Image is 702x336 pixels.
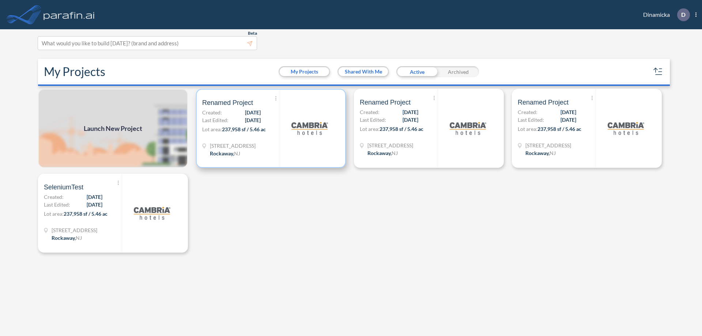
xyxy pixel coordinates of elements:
[44,201,70,208] span: Last Edited:
[42,7,96,22] img: logo
[360,108,380,116] span: Created:
[222,126,266,132] span: 237,958 sf / 5.46 ac
[525,141,571,149] span: 321 Mt Hope Ave
[52,234,82,242] div: Rockaway, NJ
[518,98,569,107] span: Renamed Project
[87,193,102,201] span: [DATE]
[76,235,82,241] span: NJ
[525,149,556,157] div: Rockaway, NJ
[360,126,380,132] span: Lot area:
[525,150,550,156] span: Rockaway ,
[608,110,644,147] img: logo
[245,116,261,124] span: [DATE]
[360,98,411,107] span: Renamed Project
[44,211,64,217] span: Lot area:
[202,109,222,116] span: Created:
[518,116,544,124] span: Last Edited:
[210,150,234,156] span: Rockaway ,
[550,150,556,156] span: NJ
[44,65,105,79] h2: My Projects
[210,150,240,157] div: Rockaway, NJ
[202,126,222,132] span: Lot area:
[84,124,142,133] span: Launch New Project
[450,110,486,147] img: logo
[380,126,423,132] span: 237,958 sf / 5.46 ac
[403,108,418,116] span: [DATE]
[202,116,229,124] span: Last Edited:
[134,195,170,231] img: logo
[52,235,76,241] span: Rockaway ,
[360,116,386,124] span: Last Edited:
[291,110,328,147] img: logo
[248,30,257,36] span: Beta
[403,116,418,124] span: [DATE]
[339,67,388,76] button: Shared With Me
[38,89,188,168] a: Launch New Project
[518,108,537,116] span: Created:
[234,150,240,156] span: NJ
[632,8,697,21] div: Dinamicka
[245,109,261,116] span: [DATE]
[561,116,576,124] span: [DATE]
[438,66,479,77] div: Archived
[367,149,398,157] div: Rockaway, NJ
[44,193,64,201] span: Created:
[561,108,576,116] span: [DATE]
[202,98,253,107] span: Renamed Project
[652,66,664,78] button: sort
[280,67,329,76] button: My Projects
[367,150,392,156] span: Rockaway ,
[44,183,83,192] span: SeleniumTest
[210,142,256,150] span: 321 Mt Hope Ave
[38,89,188,168] img: add
[537,126,581,132] span: 237,958 sf / 5.46 ac
[87,201,102,208] span: [DATE]
[64,211,107,217] span: 237,958 sf / 5.46 ac
[367,141,413,149] span: 321 Mt Hope Ave
[518,126,537,132] span: Lot area:
[681,11,686,18] p: D
[52,226,97,234] span: 321 Mt Hope Ave
[392,150,398,156] span: NJ
[396,66,438,77] div: Active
